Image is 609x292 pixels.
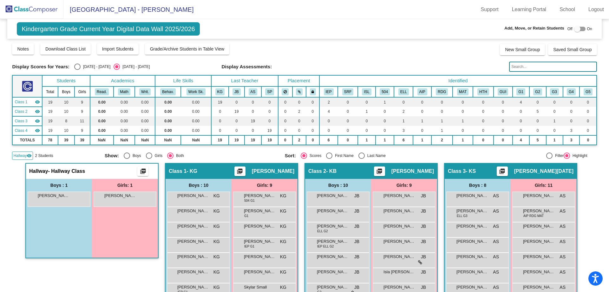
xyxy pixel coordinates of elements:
button: Writ. [139,88,151,95]
th: Girls [75,86,90,97]
td: Kathryn Giangregorio - KG [12,97,42,107]
td: 0 [546,97,563,107]
td: NaN [135,135,155,145]
td: 0 [292,126,306,135]
td: 1 [453,135,473,145]
td: 10 [58,126,75,135]
td: 5 [529,107,546,116]
td: 1 [413,135,431,145]
span: - KS [466,168,476,174]
td: 1 [453,116,473,126]
th: Group 1 [513,86,529,97]
td: 0 [394,97,413,107]
button: KG [215,88,225,95]
span: On [587,26,592,32]
td: 1 [358,107,376,116]
div: Both [174,153,184,159]
td: 0 [278,107,292,116]
span: Grade/Archive Students in Table View [150,46,225,51]
button: JB [232,88,241,95]
td: 0.00 [135,107,155,116]
td: 0 [494,97,513,107]
td: 1 [546,116,563,126]
td: 4 [319,107,337,116]
th: Keep away students [278,86,292,97]
td: 0 [358,116,376,126]
span: Add, Move, or Retain Students [504,25,564,31]
td: 0 [376,116,394,126]
mat-icon: visibility [27,153,32,158]
td: 0.00 [90,116,114,126]
td: 0 [211,107,229,116]
td: 0.00 [135,126,155,135]
div: Boys [130,153,141,159]
th: ISLE Program [358,86,376,97]
span: Display Assessments: [222,64,272,70]
mat-icon: picture_as_pdf [376,168,383,177]
td: 0 [513,126,529,135]
td: 2 [431,135,453,145]
button: MAT [457,88,468,95]
div: Girls: 9 [232,179,298,192]
mat-radio-group: Select an option [285,153,460,159]
mat-icon: picture_as_pdf [236,168,244,177]
td: 0 [358,126,376,135]
div: Girls: 1 [92,179,158,192]
th: Academics [90,75,155,86]
td: 0 [431,97,453,107]
th: Student is in SURF program [338,86,358,97]
button: Print Students Details [234,166,246,176]
td: 19 [245,116,261,126]
button: G2 [533,88,542,95]
span: Class 2 [308,168,326,174]
span: Kindergarten Grade Current Year Digital Data Wall 2025/2026 [17,22,200,36]
td: 0 [546,107,563,116]
mat-icon: visibility [35,128,40,133]
td: 0.00 [114,97,135,107]
td: 0 [453,107,473,116]
td: 0 [473,126,494,135]
td: 0 [229,97,245,107]
button: 504 [380,88,390,95]
button: SP [265,88,274,95]
td: 0 [563,116,580,126]
mat-icon: visibility [35,109,40,114]
td: 0.00 [155,116,180,126]
td: 0 [306,107,319,116]
mat-icon: visibility [35,99,40,105]
td: 0 [473,135,494,145]
button: Print Students Details [497,166,508,176]
td: 10 [58,107,75,116]
button: Import Students [97,43,139,55]
td: 0 [431,107,453,116]
td: 0 [229,116,245,126]
mat-radio-group: Select an option [105,153,280,159]
td: 0 [211,116,229,126]
td: 39 [75,135,90,145]
td: 0 [292,97,306,107]
div: Boys : 8 [445,179,511,192]
td: 0.00 [135,97,155,107]
button: Behav. [160,88,175,95]
td: 9 [75,126,90,135]
th: Individualized Education Plan [319,86,337,97]
td: 19 [211,135,229,145]
td: NaN [114,135,135,145]
td: Julia Blois - KB [12,107,42,116]
td: 0 [580,97,596,107]
td: 0 [319,116,337,126]
td: 0.00 [181,97,211,107]
td: Amy Silvester - KS [12,116,42,126]
td: 0 [306,97,319,107]
td: 0.00 [90,97,114,107]
div: Boys : 1 [26,179,92,192]
button: Saved Small Group [548,44,597,55]
th: Group 3 [546,86,563,97]
td: 6 [319,135,337,145]
button: AS [249,88,258,95]
td: 19 [261,135,278,145]
span: [PERSON_NAME] [104,193,136,199]
mat-radio-group: Select an option [74,64,150,70]
div: Highlight [570,153,587,159]
span: New Small Group [505,47,540,52]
